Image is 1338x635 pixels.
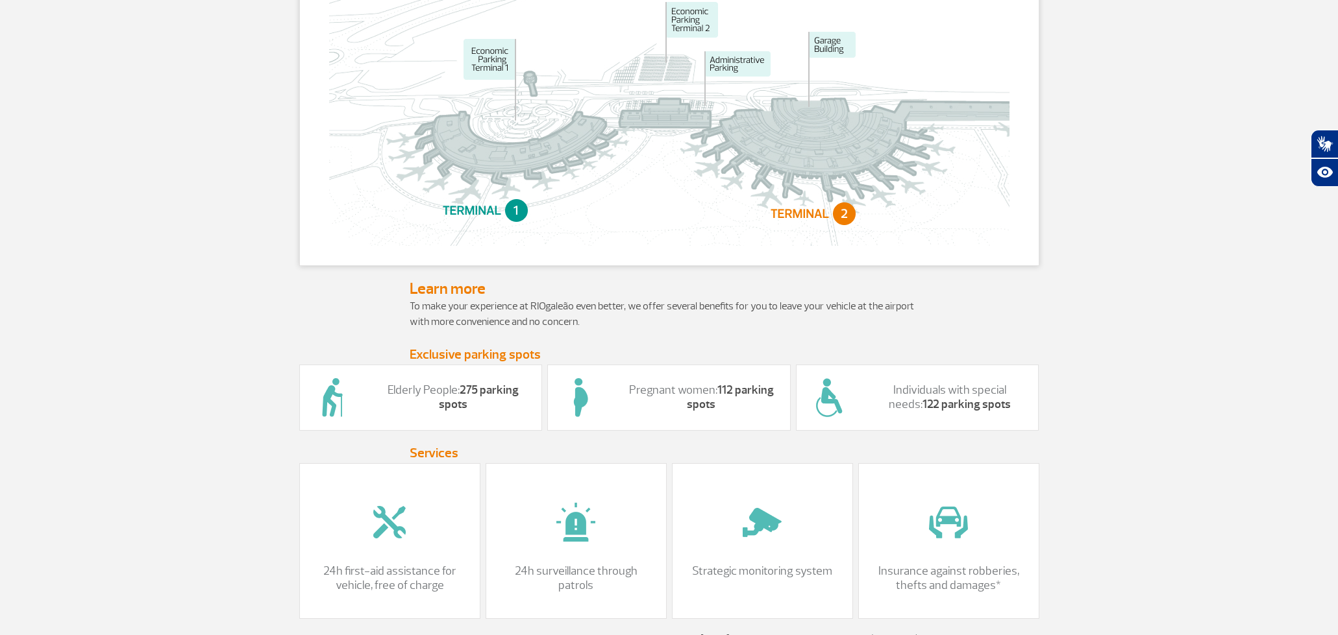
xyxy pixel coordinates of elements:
p: Pregnant women: [626,383,777,411]
div: Plugin de acessibilidade da Hand Talk. [1311,130,1338,187]
strong: 275 parking spots [439,383,519,412]
img: 3.png [730,490,795,555]
p: Strategic monitoring system [686,564,839,579]
button: Abrir tradutor de língua de sinais. [1311,130,1338,158]
img: 5.png [548,365,613,430]
img: 4.png [357,490,422,555]
h4: Learn more [410,279,929,298]
p: 24h first-aid assistance for vehicle, free of charge [313,564,467,592]
img: 2.png [916,490,981,555]
h5: Services [410,444,929,463]
strong: 112 parking spots [687,383,774,412]
p: Insurance against robberies, thefts and damages* [872,564,1026,592]
button: Abrir recursos assistivos. [1311,158,1338,187]
strong: 122 parking spots [923,397,1011,412]
img: 1.png [543,490,608,555]
p: 24h surveillance through patrols [499,564,653,592]
img: 8.png [300,365,365,430]
img: 6.png [797,365,861,430]
p: To make your experience at RIOgaleão even better, we offer several benefits for you to leave your... [410,298,929,329]
p: Elderly People: [378,383,529,411]
h5: Exclusive parking spots [410,345,929,365]
p: Individuals with special needs: [874,383,1026,411]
